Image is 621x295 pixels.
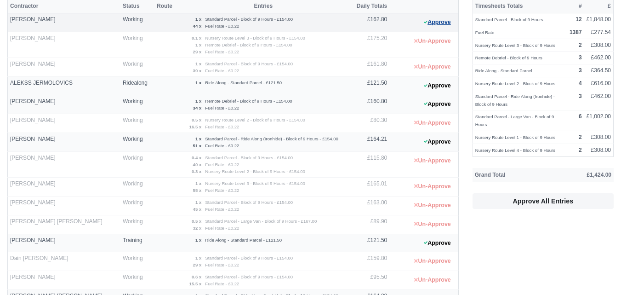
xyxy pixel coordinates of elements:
small: Standard Parcel - Block of 9 Hours - £154.00 [205,61,293,66]
td: £1,848.00 [584,13,614,26]
td: Working [120,215,154,234]
button: Un-Approve [409,116,456,130]
strong: 15.5 x [189,281,202,286]
strong: 1 x [195,200,201,205]
td: [PERSON_NAME] [8,196,120,215]
td: £160.80 [349,95,390,114]
small: Nursery Route Level 2 - Block of 9 Hours [475,81,555,86]
small: Standard Parcel - Block of 9 Hours - £154.00 [205,274,293,279]
small: Standard Parcel - Block of 9 Hours - £154.00 [205,17,293,22]
td: £308.00 [584,144,614,156]
strong: 6 [579,113,582,120]
td: ALEKSS JERMOLOVICS [8,77,120,95]
button: Un-Approve [409,35,456,48]
strong: 45 x [193,207,202,212]
strong: 29 x [193,262,202,267]
td: £163.00 [349,196,390,215]
small: Nursery Route Level 4 - Block of 9 Hours [475,148,555,153]
small: Fuel Rate [475,30,495,35]
small: Fuel Rate - £0.22 [205,207,239,212]
td: £165.01 [349,177,390,196]
strong: 0.4 x [192,155,201,160]
th: Grand Total [473,168,550,182]
iframe: Chat Widget [575,251,621,295]
button: Approve [419,98,456,111]
button: Un-Approve [409,154,456,168]
td: [PERSON_NAME] [8,114,120,133]
td: £308.00 [584,131,614,144]
strong: 3 [579,93,582,99]
small: Nursery Route Level 3 - Block of 9 Hours - £154.00 [205,181,305,186]
small: Fuel Rate - £0.22 [205,124,239,129]
td: [PERSON_NAME] [8,32,120,58]
td: Working [120,133,154,151]
td: £115.80 [349,151,390,177]
td: Working [120,32,154,58]
td: £95.50 [349,271,390,290]
button: Approve [419,16,456,29]
td: [PERSON_NAME] [8,133,120,151]
td: £1,002.00 [584,110,614,131]
td: [PERSON_NAME] [8,58,120,77]
td: [PERSON_NAME] [8,151,120,177]
td: Working [120,271,154,290]
small: Fuel Rate - £0.22 [205,49,239,54]
small: Fuel Rate - £0.22 [205,281,239,286]
td: £616.00 [584,77,614,90]
small: Remote Debrief - Block of 9 Hours - £154.00 [205,98,292,104]
button: Un-Approve [409,218,456,231]
td: £161.80 [349,58,390,77]
strong: 2 [579,134,582,140]
td: [PERSON_NAME] [8,95,120,114]
strong: 32 x [193,226,202,231]
button: Un-Approve [409,180,456,193]
small: Standard Parcel - Block of 9 Hours - £154.00 [205,155,293,160]
button: Approve [419,79,456,93]
small: Fuel Rate - £0.22 [205,143,239,148]
td: [PERSON_NAME] [PERSON_NAME] [8,215,120,234]
strong: 0.5 x [192,219,201,224]
td: [PERSON_NAME] [8,177,120,196]
td: Ridealong [120,77,154,95]
strong: 0.3 x [192,169,201,174]
button: Un-Approve [409,199,456,212]
td: £277.54 [584,26,614,39]
strong: 1 x [195,181,201,186]
td: Working [120,151,154,177]
strong: 0.5 x [192,117,201,122]
td: [PERSON_NAME] [8,271,120,290]
button: Un-Approve [409,273,456,287]
strong: 16.5 x [189,124,202,129]
strong: 3 [579,67,582,74]
td: Working [120,58,154,77]
strong: 1 x [195,255,201,260]
small: Standard Parcel - Block of 9 Hours - £154.00 [205,255,293,260]
strong: 12 [575,16,581,23]
small: Nursery Route Level 3 - Block of 9 Hours [475,43,555,48]
small: Fuel Rate - £0.22 [205,188,239,193]
button: Approve [419,237,456,250]
small: Nursery Route Level 2 - Block of 9 Hours - £154.00 [205,117,305,122]
strong: 4 [579,80,582,87]
td: £162.80 [349,13,390,32]
small: Remote Debrief - Block of 9 Hours [475,55,542,60]
strong: 40 x [193,162,202,167]
strong: 1 x [195,42,201,47]
td: [PERSON_NAME] [8,234,120,252]
small: Fuel Rate - £0.22 [205,226,239,231]
strong: 1 x [195,98,201,104]
small: Fuel Rate - £0.22 [205,23,239,29]
td: £308.00 [584,39,614,52]
small: Standard Parcel - Ride Along (Ironhide) - Block of 9 Hours [475,94,555,107]
small: Standard Parcel - Ride Along (Ironhide) - Block of 9 Hours - £154.00 [205,136,338,141]
small: Ride Along - Standard Parcel - £121.50 [205,80,282,85]
strong: 1 x [195,80,201,85]
strong: 0.6 x [192,274,201,279]
small: Fuel Rate - £0.22 [205,105,239,110]
td: Working [120,177,154,196]
strong: 2 [579,42,582,48]
td: Dain [PERSON_NAME] [8,252,120,271]
td: £175.20 [349,32,390,58]
strong: 51 x [193,143,202,148]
